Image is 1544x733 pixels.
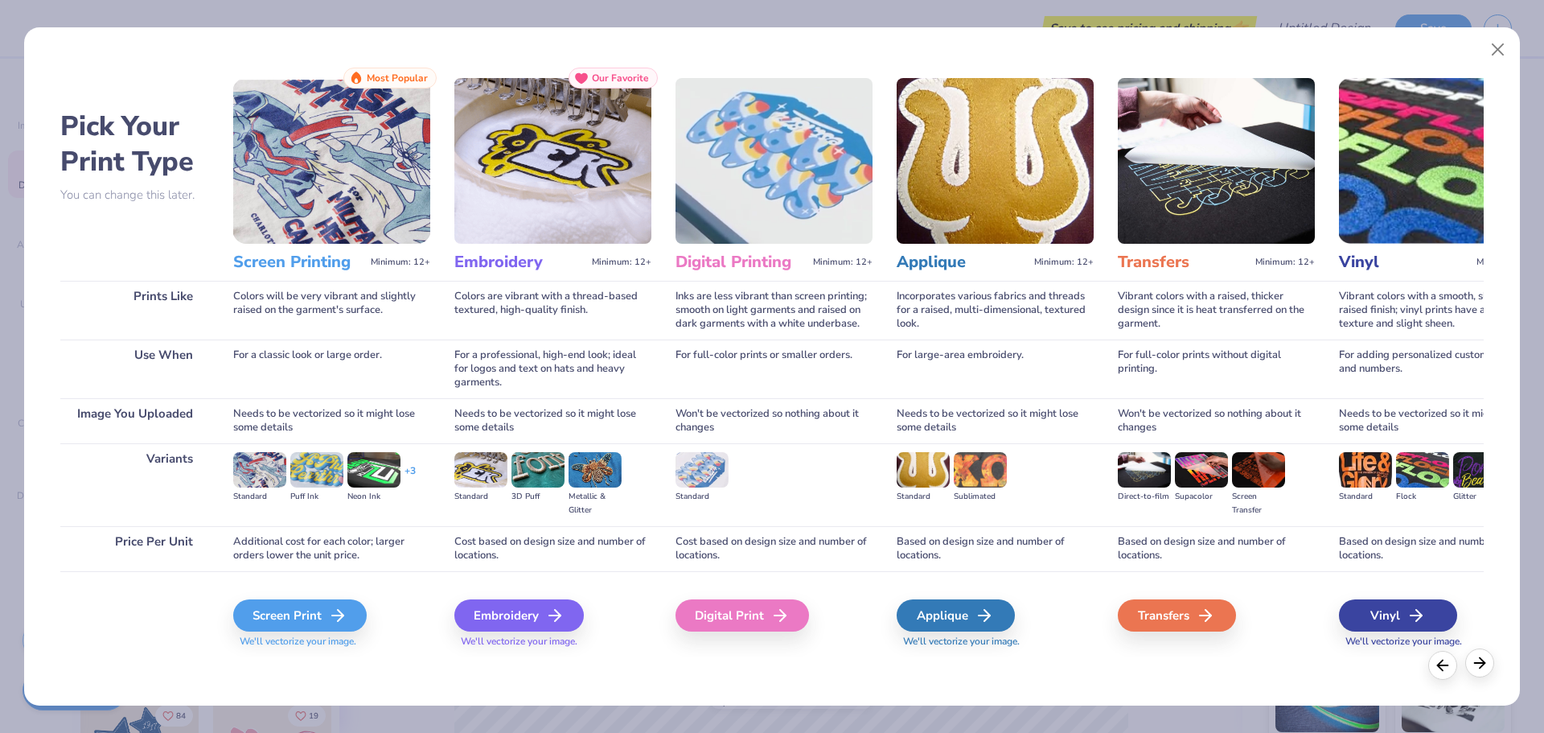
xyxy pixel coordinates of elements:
div: Use When [60,340,209,398]
div: Image You Uploaded [60,398,209,443]
div: Embroidery [454,599,584,632]
div: Screen Print [233,599,367,632]
span: Minimum: 12+ [371,257,430,268]
div: Direct-to-film [1118,490,1171,504]
div: Transfers [1118,599,1236,632]
div: Vibrant colors with a raised, thicker design since it is heat transferred on the garment. [1118,281,1315,340]
img: Standard [454,452,507,488]
div: Vibrant colors with a smooth, slightly raised finish; vinyl prints have a consistent texture and ... [1339,281,1536,340]
img: Puff Ink [290,452,343,488]
div: Variants [60,443,209,526]
img: Neon Ink [347,452,400,488]
div: Won't be vectorized so nothing about it changes [675,398,873,443]
img: Standard [675,452,729,488]
div: Neon Ink [347,490,400,504]
img: Embroidery [454,78,651,244]
h3: Vinyl [1339,252,1470,273]
span: We'll vectorize your image. [454,635,651,649]
img: Direct-to-film [1118,452,1171,488]
div: For large-area embroidery. [897,340,1094,398]
h3: Embroidery [454,252,585,273]
img: Sublimated [954,452,1007,488]
div: Standard [675,490,729,504]
h3: Applique [897,252,1028,273]
span: We'll vectorize your image. [897,635,1094,649]
div: Based on design size and number of locations. [1339,526,1536,571]
div: Colors are vibrant with a thread-based textured, high-quality finish. [454,281,651,340]
div: For full-color prints without digital printing. [1118,340,1315,398]
img: Metallic & Glitter [569,452,622,488]
div: For a professional, high-end look; ideal for logos and text on hats and heavy garments. [454,340,651,398]
div: Needs to be vectorized so it might lose some details [897,398,1094,443]
button: Close [1483,35,1513,65]
span: Minimum: 12+ [1255,257,1315,268]
div: For a classic look or large order. [233,340,430,398]
img: Screen Transfer [1232,452,1285,488]
span: Minimum: 12+ [1034,257,1094,268]
div: For adding personalized custom names and numbers. [1339,340,1536,398]
span: Minimum: 12+ [592,257,651,268]
div: Price Per Unit [60,526,209,571]
div: Cost based on design size and number of locations. [675,526,873,571]
div: Glitter [1453,490,1506,504]
div: Digital Print [675,599,809,632]
div: Standard [454,490,507,504]
img: Applique [897,78,1094,244]
img: Vinyl [1339,78,1536,244]
img: Glitter [1453,452,1506,488]
div: Additional cost for each color; larger orders lower the unit price. [233,526,430,571]
div: Vinyl [1339,599,1457,632]
img: Digital Printing [675,78,873,244]
div: 3D Puff [511,490,565,504]
span: Minimum: 12+ [813,257,873,268]
div: Applique [897,599,1015,632]
h3: Screen Printing [233,252,364,273]
img: Screen Printing [233,78,430,244]
img: Standard [897,452,950,488]
h3: Digital Printing [675,252,807,273]
div: Based on design size and number of locations. [1118,526,1315,571]
span: Most Popular [367,72,428,84]
div: Needs to be vectorized so it might lose some details [233,398,430,443]
h3: Transfers [1118,252,1249,273]
div: Needs to be vectorized so it might lose some details [1339,398,1536,443]
div: Incorporates various fabrics and threads for a raised, multi-dimensional, textured look. [897,281,1094,340]
div: Cost based on design size and number of locations. [454,526,651,571]
div: Standard [233,490,286,504]
span: We'll vectorize your image. [233,635,430,649]
div: Screen Transfer [1232,490,1285,517]
div: Puff Ink [290,490,343,504]
img: Standard [233,452,286,488]
div: Standard [897,490,950,504]
div: Colors will be very vibrant and slightly raised on the garment's surface. [233,281,430,340]
div: Flock [1396,490,1449,504]
p: You can change this later. [60,188,209,202]
img: Transfers [1118,78,1315,244]
div: Won't be vectorized so nothing about it changes [1118,398,1315,443]
img: Standard [1339,452,1392,488]
span: We'll vectorize your image. [1339,635,1536,649]
span: Minimum: 12+ [1476,257,1536,268]
img: 3D Puff [511,452,565,488]
div: Sublimated [954,490,1007,504]
span: Our Favorite [592,72,649,84]
div: Needs to be vectorized so it might lose some details [454,398,651,443]
img: Supacolor [1175,452,1228,488]
h2: Pick Your Print Type [60,109,209,179]
div: Standard [1339,490,1392,504]
div: For full-color prints or smaller orders. [675,340,873,398]
img: Flock [1396,452,1449,488]
div: + 3 [404,464,416,492]
div: Inks are less vibrant than screen printing; smooth on light garments and raised on dark garments ... [675,281,873,340]
div: Based on design size and number of locations. [897,526,1094,571]
div: Metallic & Glitter [569,490,622,517]
div: Supacolor [1175,490,1228,504]
div: Prints Like [60,281,209,340]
